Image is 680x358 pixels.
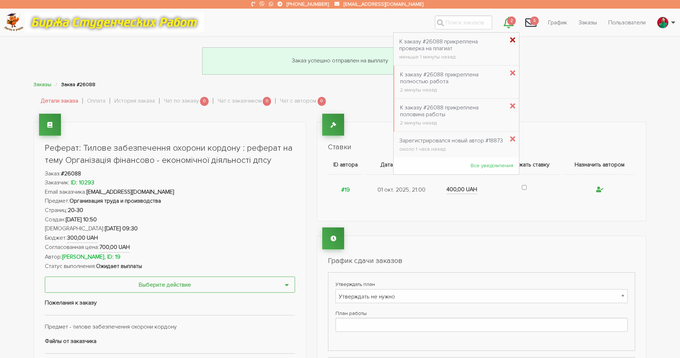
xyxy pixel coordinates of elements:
[328,142,635,152] h2: Ставки
[66,216,97,223] strong: [DATE] 10:50
[70,179,94,186] a: ID: 10293
[45,197,295,206] li: Предмет:
[86,188,174,196] strong: [EMAIL_ADDRESS][DOMAIN_NAME]
[71,179,94,186] strong: ID: 10293
[45,142,295,166] h1: Реферат: Тилове забезпечення охорони кордону : реферат на тему Організація фінансово - економічно...
[399,38,504,52] div: К заказу #26088 прикреплена проверка на плагиат
[399,147,503,152] div: около 1 часа назад
[70,197,161,204] strong: Организация труда и производства
[394,34,510,64] a: К заказу #26088 прикреплена проверка на плагиат меньше 1 минуты назад
[394,133,509,156] a: Зарегистрировался новый автор #18873 около 1 часа назад
[519,13,542,32] a: 5
[114,96,155,106] a: История заказа
[465,159,519,173] a: Все уведомления
[45,178,295,188] li: Заказчик:
[45,206,295,215] li: Страниц:
[399,137,503,144] div: Зарегистрировался новый автор #18873
[336,280,628,289] label: Утверждать план
[218,96,262,106] a: Чат с заказчиком
[45,262,295,271] li: Статус выполнения:
[603,16,651,29] a: Пользователи
[394,67,510,97] a: К заказу #26088 прикреплена полностью работа 2 минуты назад
[87,96,105,106] a: Оплата
[336,309,628,318] label: План работы
[573,16,603,29] a: Заказы
[61,170,81,177] strong: #26088
[45,277,295,293] button: Выберите действие
[400,104,504,118] div: К заказу #26088 прикреплена половина работы
[287,1,329,7] a: [PHONE_NUMBER]
[498,13,519,32] a: 2
[99,243,130,253] strong: 700,00 UAH
[344,1,423,7] a: [EMAIL_ADDRESS][DOMAIN_NAME]
[45,224,295,234] li: [DEMOGRAPHIC_DATA]:
[447,185,477,194] strong: 400,00 UAH
[365,155,438,175] th: Дата выполения
[435,15,492,29] input: Поиск заказов
[34,81,51,88] a: Заказы
[105,225,138,232] strong: [DATE] 09:30
[41,96,78,106] a: Детали заказа
[341,186,350,193] a: #19
[62,253,120,260] a: [PERSON_NAME], ID: 19
[25,13,204,32] img: motto-12e01f5a76059d5f6a28199ef077b1f78e012cfde436ab5cf1d4517935686d32.gif
[400,88,504,93] div: 2 минуты назад
[211,56,469,66] p: Заказ успешно отправлен на выплату
[45,215,295,225] li: Создан:
[45,169,295,179] li: Заказ:
[657,17,668,28] img: excited_171337-2006.jpg
[400,121,504,126] div: 2 минуты назад
[45,338,96,345] strong: Файлы от заказчика
[263,97,271,106] span: 0
[280,96,316,106] a: Чат с автором
[507,17,516,25] span: 2
[394,100,510,130] a: К заказу #26088 прикреплена половина работы 2 минуты назад
[45,299,97,306] strong: Пожелания к заказу
[62,253,120,260] strong: <div><div>Оцененных: 765</div><div>Выполненных: 467</div><div>Просроченных: 480</div></div>
[328,256,635,266] h2: График сдачи заказов
[562,155,635,175] th: Назначить автором
[61,80,95,89] li: Заказ #26088
[542,16,573,29] a: График
[318,97,326,106] span: 0
[45,253,295,262] li: Автор:
[68,207,83,214] strong: 20-30
[328,155,365,175] th: ID автора
[200,97,209,106] span: 0
[67,234,98,243] strong: 300,00 UAH
[530,17,539,25] span: 5
[45,234,295,243] li: Бюджет:
[164,96,199,106] a: Чат по заказу
[45,188,295,197] li: Email заказчика:
[4,13,24,32] img: logo-c4363faeb99b52c628a42810ed6dfb4293a56d4e4775eb116515dfe7f33672af.png
[365,175,438,205] td: 01 окт. 2025, 21:00
[400,71,504,85] div: К заказу #26088 прикреплена полностью работа
[341,186,350,193] strong: <div><div>Оцененных: 765</div><div>Выполненных: 467</div><div>Просроченных: 480</div></div>
[486,155,562,175] th: Отображать ставку
[399,55,504,60] div: меньше 1 минуты назад
[45,243,295,253] li: Согласованная цена:
[96,263,142,270] strong: Ожидает выплаты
